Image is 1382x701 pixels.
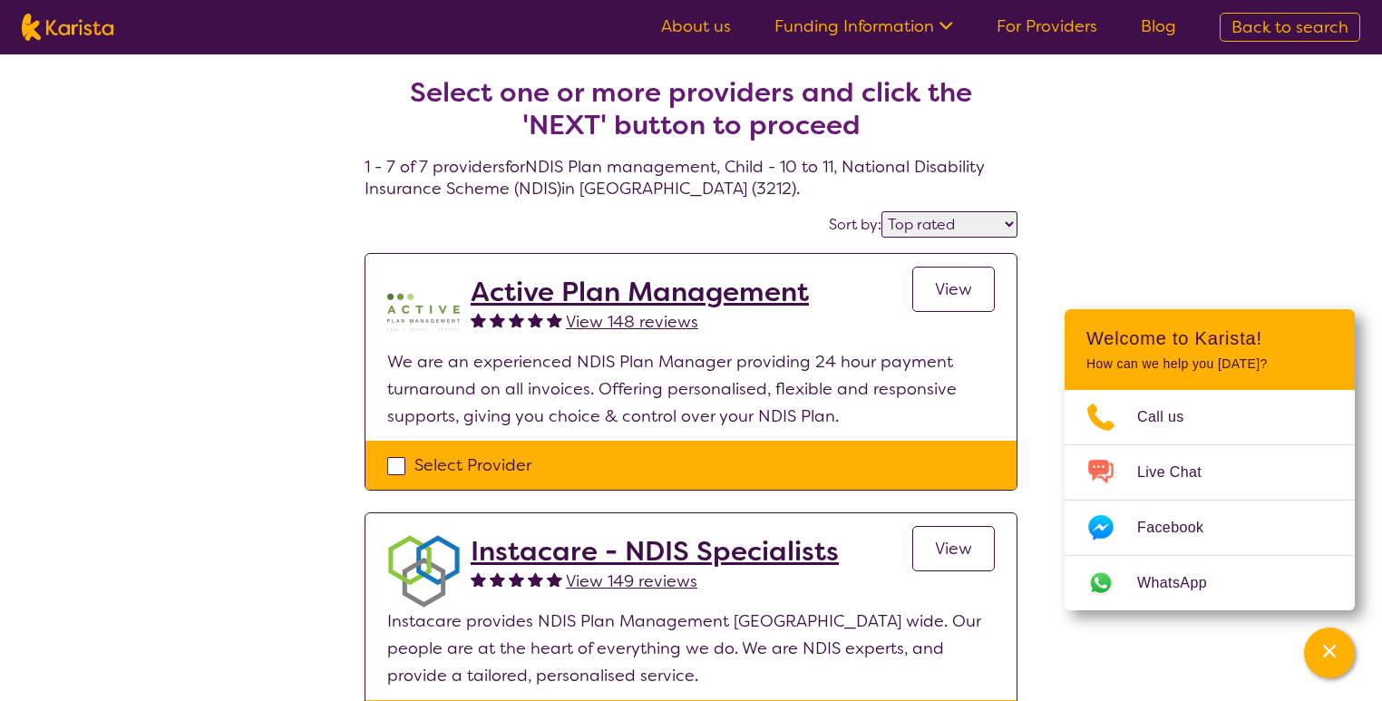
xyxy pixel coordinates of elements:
[365,33,1017,200] h4: 1 - 7 of 7 providers for NDIS Plan management , Child - 10 to 11 , National Disability Insurance ...
[1137,459,1223,486] span: Live Chat
[661,15,731,37] a: About us
[912,526,995,571] a: View
[1231,16,1348,38] span: Back to search
[566,568,697,595] a: View 149 reviews
[935,278,972,300] span: View
[471,312,486,327] img: fullstar
[547,571,562,587] img: fullstar
[1065,556,1355,610] a: Web link opens in a new tab.
[566,308,698,336] a: View 148 reviews
[387,608,995,689] p: Instacare provides NDIS Plan Management [GEOGRAPHIC_DATA] wide. Our people are at the heart of ev...
[528,571,543,587] img: fullstar
[1065,390,1355,610] ul: Choose channel
[1137,514,1225,541] span: Facebook
[1304,628,1355,678] button: Channel Menu
[1065,309,1355,610] div: Channel Menu
[471,571,486,587] img: fullstar
[490,312,505,327] img: fullstar
[22,14,113,41] img: Karista logo
[471,535,839,568] a: Instacare - NDIS Specialists
[509,571,524,587] img: fullstar
[935,538,972,560] span: View
[387,535,460,608] img: obkhna0zu27zdd4ubuus.png
[1086,327,1333,349] h2: Welcome to Karista!
[774,15,953,37] a: Funding Information
[528,312,543,327] img: fullstar
[547,312,562,327] img: fullstar
[490,571,505,587] img: fullstar
[1220,13,1360,42] a: Back to search
[566,311,698,333] span: View 148 reviews
[386,76,996,141] h2: Select one or more providers and click the 'NEXT' button to proceed
[1141,15,1176,37] a: Blog
[566,570,697,592] span: View 149 reviews
[1137,570,1229,597] span: WhatsApp
[1086,356,1333,372] p: How can we help you [DATE]?
[471,276,809,308] a: Active Plan Management
[829,215,881,234] label: Sort by:
[912,267,995,312] a: View
[509,312,524,327] img: fullstar
[1137,404,1206,431] span: Call us
[387,348,995,430] p: We are an experienced NDIS Plan Manager providing 24 hour payment turnaround on all invoices. Off...
[997,15,1097,37] a: For Providers
[387,276,460,348] img: pypzb5qm7jexfhutod0x.png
